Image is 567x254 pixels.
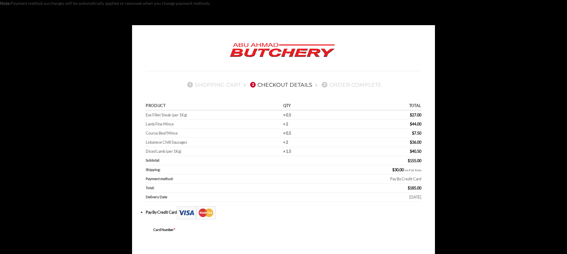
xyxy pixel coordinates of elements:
[410,122,421,126] bdi: 44.00
[412,131,421,135] bdi: 7.50
[283,140,288,145] strong: × 2
[408,158,421,163] bdi: 155.00
[146,147,281,156] td: Diced Lamb (per 1Kg)
[248,82,313,88] a: 2Checkout details
[410,122,412,126] span: $
[408,185,421,190] bdi: 185.00
[225,39,340,62] img: Abu Ahmad Butchery
[281,102,318,111] th: Qty
[283,131,291,135] strong: × 0.5
[412,131,414,135] span: $
[146,156,318,165] th: Subtotal:
[185,82,241,88] a: 1Shopping Cart
[146,210,216,215] label: Pay By Credit Card
[410,149,421,154] bdi: 40.50
[410,140,421,145] bdi: 36.00
[174,228,175,232] abbr: required
[187,82,193,87] span: 1
[153,227,274,232] label: Card Number
[146,111,281,120] td: Eye Fillet Steak (per 1Kg)
[408,158,410,163] span: $
[146,77,421,93] nav: Checkout steps
[404,168,421,172] small: via Flat Rate
[318,102,421,111] th: Total
[410,149,412,154] span: $
[410,112,421,117] bdi: 27.00
[146,120,281,129] td: Lamb Fine Mince
[146,184,318,193] th: Total:
[283,149,291,154] strong: × 1.5
[283,112,291,117] strong: × 0.5
[146,174,318,183] th: Payment method:
[410,112,412,117] span: $
[146,129,281,138] td: Course Beef Mince
[410,140,412,145] span: $
[392,167,394,172] span: $
[318,193,421,202] td: [DATE]
[146,138,281,147] td: Lebanese Chilli Sausages
[318,174,421,183] td: Pay By Credit Card
[146,193,318,202] th: Delivery Date
[408,185,410,190] span: $
[283,122,288,126] strong: × 2
[146,165,318,174] th: Shipping:
[146,102,281,111] th: Product
[392,167,404,172] bdi: 30.00
[177,206,216,219] img: Checkout
[250,82,256,87] span: 2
